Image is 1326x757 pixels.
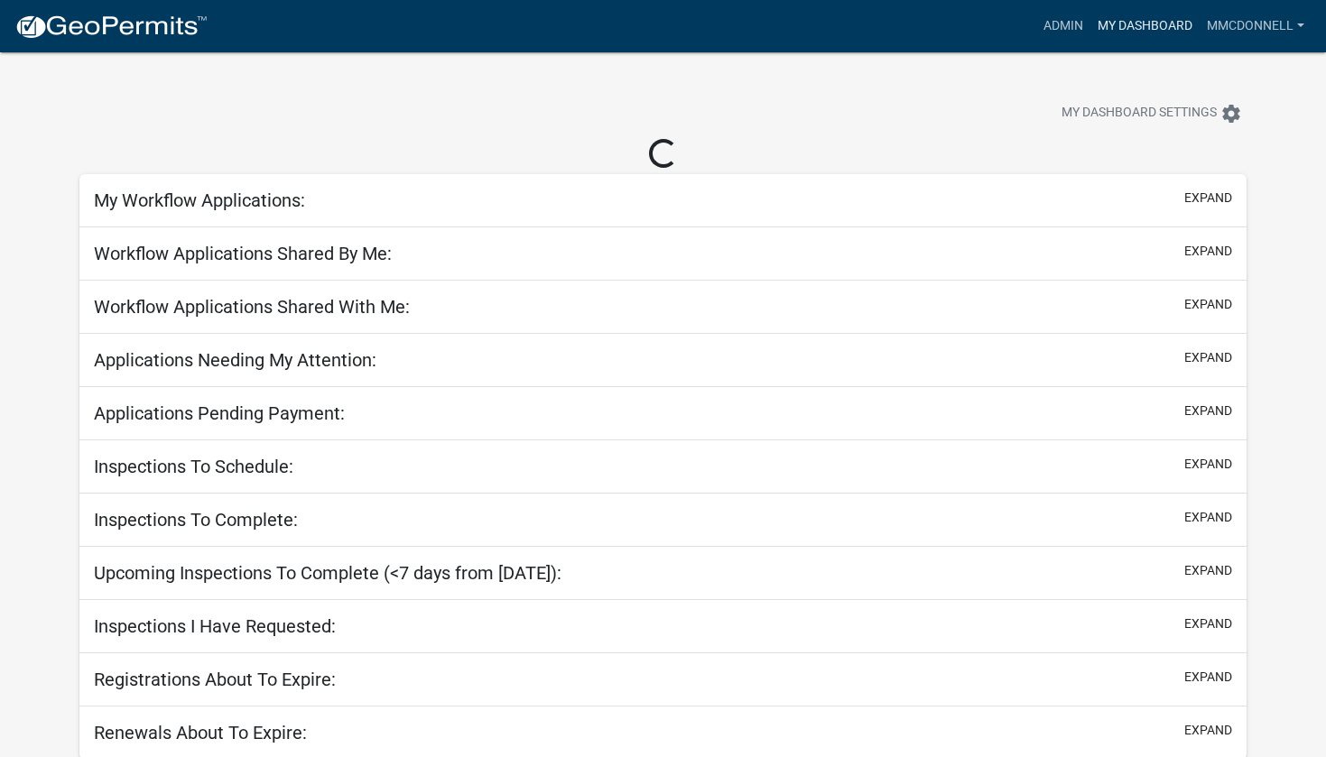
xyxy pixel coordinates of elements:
[94,456,293,477] h5: Inspections To Schedule:
[1062,103,1217,125] span: My Dashboard Settings
[1184,668,1232,687] button: expand
[1184,455,1232,474] button: expand
[1184,561,1232,580] button: expand
[94,296,410,318] h5: Workflow Applications Shared With Me:
[1184,242,1232,261] button: expand
[94,615,336,637] h5: Inspections I Have Requested:
[1184,295,1232,314] button: expand
[1184,189,1232,208] button: expand
[1047,96,1256,131] button: My Dashboard Settingssettings
[1184,614,1232,633] button: expand
[94,402,345,424] h5: Applications Pending Payment:
[94,243,392,264] h5: Workflow Applications Shared By Me:
[1184,721,1232,740] button: expand
[94,562,561,584] h5: Upcoming Inspections To Complete (<7 days from [DATE]):
[94,509,298,531] h5: Inspections To Complete:
[1184,348,1232,367] button: expand
[1184,402,1232,420] button: expand
[1200,9,1312,43] a: mmcdonnell
[94,722,307,743] h5: Renewals About To Expire:
[1184,508,1232,527] button: expand
[94,189,305,211] h5: My Workflow Applications:
[94,349,376,371] h5: Applications Needing My Attention:
[1090,9,1200,43] a: My Dashboard
[94,669,336,690] h5: Registrations About To Expire:
[1036,9,1090,43] a: Admin
[1220,103,1242,125] i: settings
